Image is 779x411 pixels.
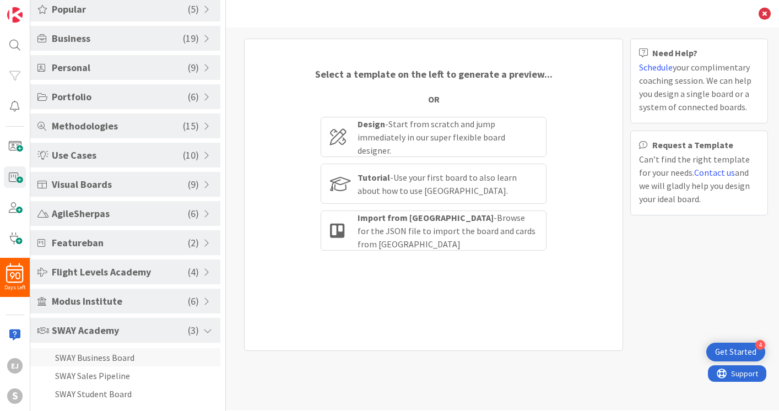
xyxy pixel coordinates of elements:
a: Schedule [639,62,673,73]
li: SWAY Business Board [30,348,220,366]
span: ( 2 ) [188,235,199,250]
span: ( 9 ) [188,60,199,75]
b: Request a Template [652,140,733,149]
span: ( 6 ) [188,89,199,104]
span: Visual Boards [52,177,188,192]
span: ( 15 ) [183,118,199,133]
span: ( 19 ) [183,31,199,46]
span: ( 4 ) [188,264,199,279]
span: Portfolio [52,89,188,104]
div: - Browse for the JSON file to import the board and cards from [GEOGRAPHIC_DATA] [358,211,537,251]
span: Featureban [52,235,188,250]
div: Select a template on the left to generate a preview... [315,67,553,82]
span: Personal [52,60,188,75]
div: Get Started [715,347,756,358]
span: ( 9 ) [188,177,199,192]
div: S [7,388,23,404]
span: Support [23,2,50,15]
div: - Start from scratch and jump immediately in our super flexible board designer. [358,117,537,157]
span: Methodologies [52,118,183,133]
span: Modus Institute [52,294,188,309]
div: - Use your first board to also learn about how to use [GEOGRAPHIC_DATA]. [358,171,537,197]
span: Flight Levels Academy [52,264,188,279]
div: Can’t find the right template for your needs. and we will gladly help you design your ideal board. [639,153,759,205]
div: 4 [755,340,765,350]
span: Use Cases [52,148,183,163]
span: Popular [52,2,188,17]
span: ( 5 ) [188,2,199,17]
span: ( 6 ) [188,206,199,221]
span: ( 6 ) [188,294,199,309]
b: Design [358,118,385,129]
span: ( 3 ) [188,323,199,338]
img: Visit kanbanzone.com [7,7,23,23]
li: SWAY Student Board [30,385,220,403]
div: EJ [7,358,23,374]
span: your complimentary coaching session. We can help you design a single board or a system of connect... [639,62,751,112]
b: Import from [GEOGRAPHIC_DATA] [358,212,494,223]
span: Business [52,31,183,46]
span: ( 10 ) [183,148,199,163]
span: AgileSherpas [52,206,188,221]
a: Contact us [694,167,735,178]
div: Open Get Started checklist, remaining modules: 4 [706,343,765,361]
span: 90 [9,272,20,280]
li: SWAY Sales Pipeline [30,366,220,385]
b: Tutorial [358,172,390,183]
span: SWAY Academy [52,323,188,338]
b: Need Help? [652,48,697,57]
div: OR [428,93,440,106]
